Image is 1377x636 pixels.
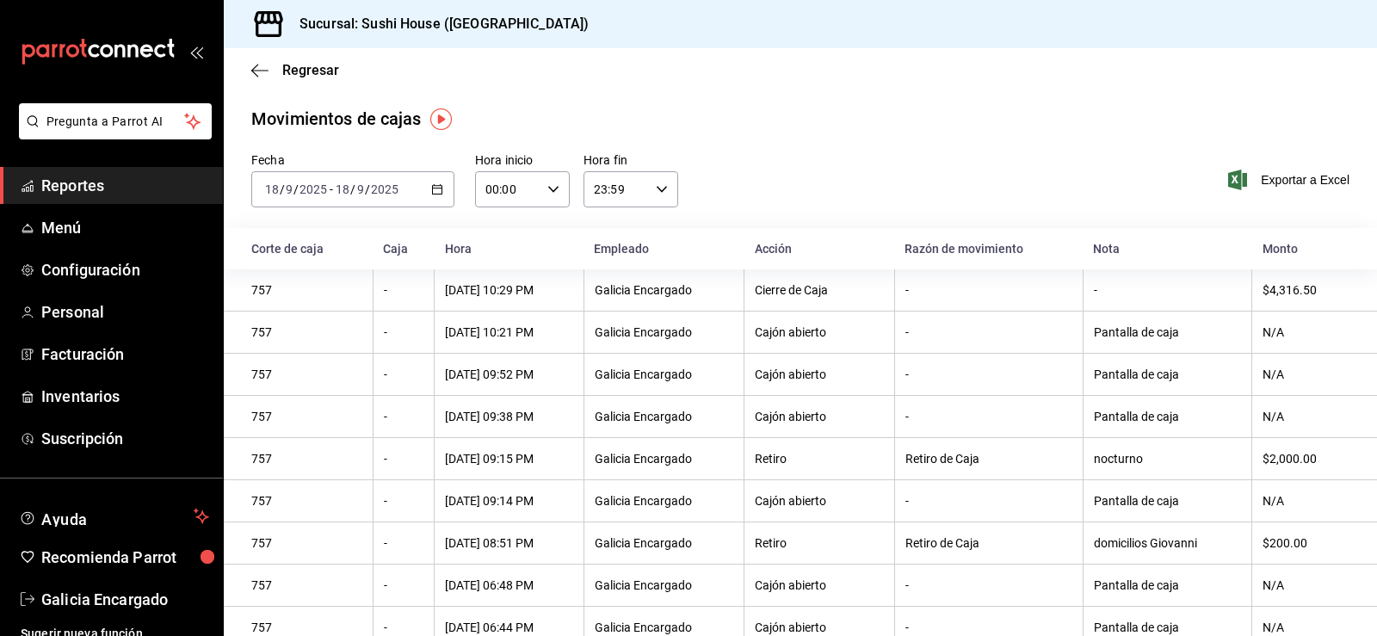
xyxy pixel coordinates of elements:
div: N/A [1263,325,1349,339]
div: [DATE] 09:52 PM [445,367,572,381]
input: ---- [299,182,328,196]
button: Regresar [251,62,339,78]
span: Galicia Encargado [41,588,209,611]
div: - [384,494,424,508]
div: Monto [1263,242,1349,256]
div: [DATE] 09:38 PM [445,410,572,423]
div: 757 [251,367,362,381]
div: N/A [1263,367,1349,381]
div: - [384,325,424,339]
div: - [905,621,1072,634]
span: Pregunta a Parrot AI [46,113,185,131]
div: Acción [755,242,885,256]
input: -- [285,182,293,196]
div: - [905,578,1072,592]
div: [DATE] 08:51 PM [445,536,572,550]
button: open_drawer_menu [189,45,203,59]
div: - [905,410,1072,423]
input: -- [356,182,365,196]
div: [DATE] 10:29 PM [445,283,572,297]
span: Ayuda [41,506,187,527]
div: Galicia Encargado [595,621,734,634]
div: nocturno [1094,452,1241,466]
span: Inventarios [41,385,209,408]
div: Empleado [594,242,734,256]
div: Galicia Encargado [595,410,734,423]
div: - [905,367,1072,381]
div: Cajón abierto [755,578,884,592]
input: -- [264,182,280,196]
div: Pantalla de caja [1094,578,1241,592]
div: Nota [1093,242,1241,256]
div: Pantalla de caja [1094,494,1241,508]
span: Reportes [41,174,209,197]
span: Suscripción [41,427,209,450]
div: Cajón abierto [755,325,884,339]
a: Pregunta a Parrot AI [12,125,212,143]
div: Galicia Encargado [595,578,734,592]
div: Cajón abierto [755,621,884,634]
div: [DATE] 10:21 PM [445,325,572,339]
div: [DATE] 09:15 PM [445,452,572,466]
div: $4,316.50 [1263,283,1349,297]
div: 757 [251,621,362,634]
div: N/A [1263,410,1349,423]
label: Hora inicio [475,154,570,166]
span: / [350,182,355,196]
div: - [384,283,424,297]
div: Pantalla de caja [1094,410,1241,423]
div: Retiro [755,536,884,550]
div: N/A [1263,494,1349,508]
div: - [905,494,1072,508]
div: Retiro de Caja [905,536,1072,550]
div: Galicia Encargado [595,494,734,508]
label: Hora fin [584,154,678,166]
div: - [905,325,1072,339]
div: 757 [251,410,362,423]
div: Pantalla de caja [1094,367,1241,381]
div: domicilios Giovanni [1094,536,1241,550]
label: Fecha [251,154,454,166]
div: Razón de movimiento [905,242,1072,256]
div: [DATE] 09:14 PM [445,494,572,508]
div: - [384,578,424,592]
span: Personal [41,300,209,324]
div: Retiro de Caja [905,452,1072,466]
div: - [384,536,424,550]
div: - [384,367,424,381]
div: N/A [1263,578,1349,592]
div: Movimientos de cajas [251,106,422,132]
div: Cierre de Caja [755,283,884,297]
button: Pregunta a Parrot AI [19,103,212,139]
div: Caja [383,242,424,256]
div: 757 [251,452,362,466]
span: / [280,182,285,196]
div: [DATE] 06:44 PM [445,621,572,634]
span: Recomienda Parrot [41,546,209,569]
div: 757 [251,536,362,550]
div: - [905,283,1072,297]
input: -- [335,182,350,196]
div: - [1094,283,1241,297]
img: Tooltip marker [430,108,452,130]
div: Cajón abierto [755,494,884,508]
span: Configuración [41,258,209,281]
div: $2,000.00 [1263,452,1349,466]
div: 757 [251,283,362,297]
div: Corte de caja [251,242,362,256]
div: Retiro [755,452,884,466]
div: Galicia Encargado [595,452,734,466]
h3: Sucursal: Sushi House ([GEOGRAPHIC_DATA]) [286,14,589,34]
span: - [330,182,333,196]
div: 757 [251,325,362,339]
button: Exportar a Excel [1232,170,1349,190]
span: / [365,182,370,196]
div: - [384,452,424,466]
div: [DATE] 06:48 PM [445,578,572,592]
span: Regresar [282,62,339,78]
div: - [384,410,424,423]
div: 757 [251,494,362,508]
div: Cajón abierto [755,367,884,381]
span: Menú [41,216,209,239]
